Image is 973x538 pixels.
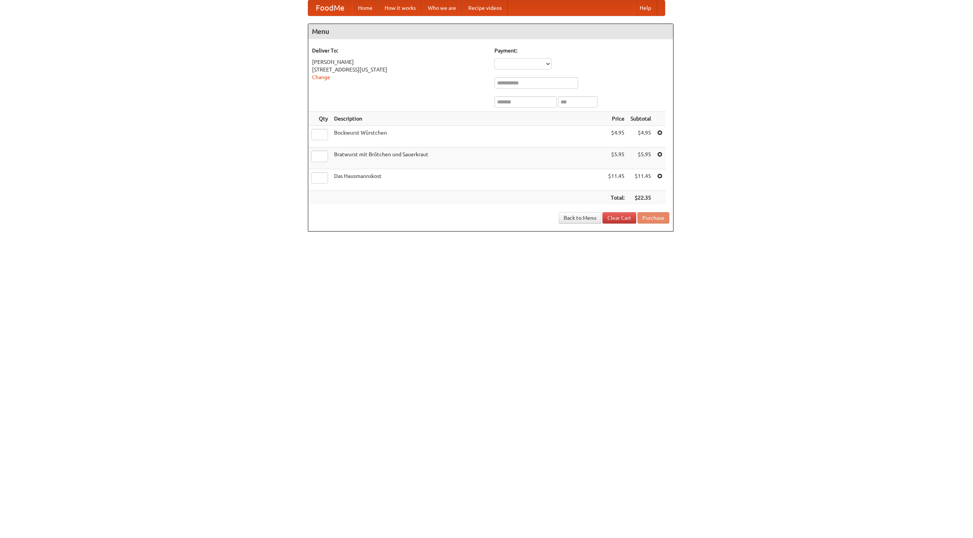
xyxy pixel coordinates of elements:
[605,112,628,126] th: Price
[628,191,654,205] th: $22.35
[605,169,628,191] td: $11.45
[628,169,654,191] td: $11.45
[312,58,487,66] div: [PERSON_NAME]
[312,66,487,73] div: [STREET_ADDRESS][US_STATE]
[331,148,605,169] td: Bratwurst mit Brötchen und Sauerkraut
[634,0,657,16] a: Help
[312,47,487,54] h5: Deliver To:
[628,126,654,148] td: $4.95
[605,126,628,148] td: $4.95
[462,0,508,16] a: Recipe videos
[628,148,654,169] td: $5.95
[331,126,605,148] td: Bockwurst Würstchen
[352,0,379,16] a: Home
[308,112,331,126] th: Qty
[422,0,462,16] a: Who we are
[308,0,352,16] a: FoodMe
[494,47,669,54] h5: Payment:
[637,212,669,224] button: Purchase
[605,191,628,205] th: Total:
[312,74,330,80] a: Change
[559,212,601,224] a: Back to Menu
[628,112,654,126] th: Subtotal
[331,169,605,191] td: Das Hausmannskost
[602,212,636,224] a: Clear Cart
[379,0,422,16] a: How it works
[308,24,673,39] h4: Menu
[605,148,628,169] td: $5.95
[331,112,605,126] th: Description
